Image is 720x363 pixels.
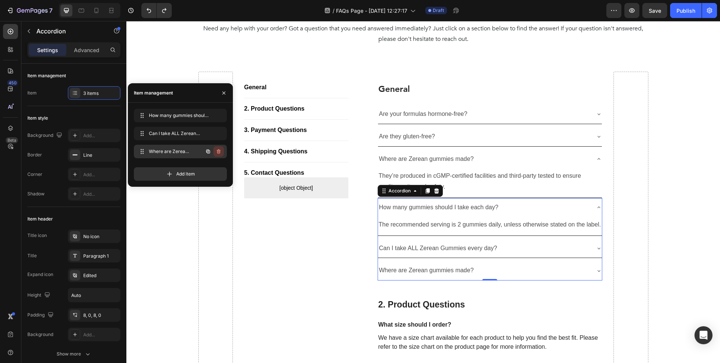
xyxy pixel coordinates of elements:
p: Where are Zerean gummies made? [253,244,348,255]
span: Save [649,7,661,14]
p: They’re produced in cGMP-certified facilities and third-party tested to ensure quality, purity, a... [252,150,475,171]
div: Add... [83,331,118,338]
p: The recommended serving is 2 gummies daily, unless otherwise stated on the label. [252,198,475,209]
div: Title icon [27,232,47,239]
div: Rich Text Editor. Editing area: main [252,132,349,145]
div: Background [27,331,53,338]
p: Settings [37,46,58,54]
button: Publish [670,3,702,18]
div: 450 [7,80,18,86]
div: Show more [57,350,91,358]
div: Item header [27,216,53,222]
div: Undo/Redo [141,3,172,18]
div: Rich Text Editor. Editing area: main [252,109,310,122]
p: Are they gluten-free? [253,110,309,121]
div: Item management [134,90,173,96]
span: Where are Zerean gummies made? [149,148,191,155]
div: Expand icon [27,271,53,278]
span: Draft [433,7,444,14]
div: Border [27,151,42,158]
span: / [333,7,334,15]
div: Beta [6,137,18,143]
div: No icon [83,233,118,240]
div: 8, 0, 8, 0 [83,312,118,319]
div: Rich Text Editor. Editing area: main [252,87,342,100]
div: Corner [27,171,42,178]
div: Add... [83,171,118,178]
div: Publish [676,7,695,15]
button: Save [642,3,667,18]
div: Rich Text Editor. Editing area: main [252,243,349,256]
div: 3 items [83,90,118,97]
span: Add item [176,171,195,177]
div: Accordion [261,166,286,173]
p: Can I take ALL Zerean Gummies every day? [253,222,371,233]
div: Padding [27,310,55,320]
div: Paragraph 1 [83,253,118,259]
div: Item style [27,115,48,121]
div: Add... [83,191,118,198]
input: Auto [68,288,120,302]
p: We have a size chart available for each product to help you find the best fit. Please refer to th... [252,312,475,330]
button: Show more [27,347,120,361]
div: Shadow [27,190,45,197]
p: 7 [49,6,52,15]
div: Height [27,290,52,300]
div: Edited [83,272,118,279]
span: How many gummies should I take each day? [149,112,209,119]
div: Item management [27,72,66,79]
div: Rich Text Editor. Editing area: main [252,221,372,234]
iframe: Design area [126,21,720,363]
p: 2. Product Questions [252,278,475,289]
span: Can I take ALL Zerean Gummies every day? [149,130,209,137]
div: Title [27,252,37,259]
p: Are your formulas hormone-free? [253,88,341,99]
p: How many gummies should I take each day? [253,181,372,192]
p: Advanced [74,46,99,54]
div: Item [27,90,37,96]
p: Where are Zerean gummies made? [253,133,348,144]
div: Line [83,152,118,159]
button: 7 [3,3,56,18]
p: What is the material of this product? [252,341,475,349]
div: Rich Text Editor. Editing area: main [252,180,373,193]
div: Add... [83,132,118,139]
h2: General [251,62,476,75]
p: Accordion [36,27,100,36]
div: Open Intercom Messenger [694,326,712,344]
div: Background [27,130,64,141]
p: What size should I order? [252,300,475,308]
span: FAQs Page - [DATE] 12:27:17 [336,7,407,15]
